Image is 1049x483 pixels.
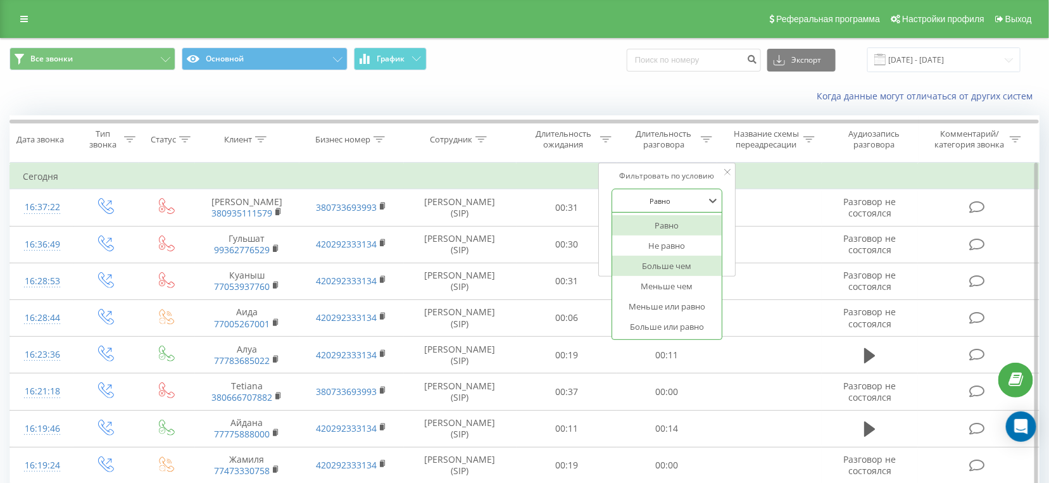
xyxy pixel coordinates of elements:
[933,129,1007,150] div: Комментарий/категория звонка
[844,232,896,256] span: Разговор не состоялся
[612,235,722,256] div: Не равно
[844,196,896,219] span: Разговор не состоялся
[23,232,61,257] div: 16:36:49
[316,386,377,398] a: 380733693993
[630,129,698,150] div: Длительность разговора
[627,49,761,72] input: Поиск по номеру
[182,47,348,70] button: Основной
[844,306,896,329] span: Разговор не состоялся
[30,54,73,64] span: Все звонки
[1005,14,1032,24] span: Выход
[211,207,272,219] a: 380935111579
[612,317,722,337] div: Больше или равно
[316,349,377,361] a: 420292333134
[23,342,61,367] div: 16:23:36
[517,263,617,299] td: 00:31
[195,337,299,373] td: Алуа
[844,453,896,477] span: Разговор не состоялся
[612,256,722,276] div: Больше чем
[404,299,517,336] td: [PERSON_NAME] (SIP)
[517,373,617,410] td: 00:37
[316,201,377,213] a: 380733693993
[404,373,517,410] td: [PERSON_NAME] (SIP)
[767,49,836,72] button: Экспорт
[195,226,299,263] td: Гульшат
[617,410,717,447] td: 00:14
[195,373,299,410] td: Tetiana
[23,417,61,441] div: 16:19:46
[195,410,299,447] td: Айдана
[23,379,61,404] div: 16:21:18
[529,129,597,150] div: Длительность ожидания
[151,134,176,145] div: Статус
[844,380,896,403] span: Разговор не состоялся
[23,269,61,294] div: 16:28:53
[85,129,121,150] div: Тип звонка
[316,422,377,434] a: 420292333134
[10,164,1040,189] td: Сегодня
[377,54,405,63] span: График
[732,129,800,150] div: Название схемы переадресации
[617,337,717,373] td: 00:11
[315,134,370,145] div: Бизнес номер
[404,263,517,299] td: [PERSON_NAME] (SIP)
[617,373,717,410] td: 00:00
[404,410,517,447] td: [PERSON_NAME] (SIP)
[430,134,472,145] div: Сотрудник
[354,47,427,70] button: График
[16,134,64,145] div: Дата звонка
[23,195,61,220] div: 16:37:22
[612,170,723,182] div: Фильтровать по условию
[404,337,517,373] td: [PERSON_NAME] (SIP)
[404,189,517,226] td: [PERSON_NAME] (SIP)
[517,299,617,336] td: 00:06
[23,306,61,330] div: 16:28:44
[517,189,617,226] td: 00:31
[214,280,270,292] a: 77053937760
[195,299,299,336] td: Аида
[517,337,617,373] td: 00:19
[612,276,722,296] div: Меньше чем
[817,90,1040,102] a: Когда данные могут отличаться от других систем
[214,428,270,440] a: 77775888000
[844,269,896,292] span: Разговор не состоялся
[214,465,270,477] a: 77473330758
[316,238,377,250] a: 420292333134
[214,354,270,367] a: 77783685022
[517,226,617,263] td: 00:30
[214,318,270,330] a: 77005267001
[612,215,722,235] div: Равно
[195,263,299,299] td: Куаныш
[404,226,517,263] td: [PERSON_NAME] (SIP)
[195,189,299,226] td: [PERSON_NAME]
[612,296,722,317] div: Меньше или равно
[214,244,270,256] a: 99362776529
[224,134,252,145] div: Клиент
[316,311,377,323] a: 420292333134
[9,47,175,70] button: Все звонки
[211,391,272,403] a: 380666707882
[776,14,880,24] span: Реферальная программа
[316,459,377,471] a: 420292333134
[316,275,377,287] a: 420292333134
[833,129,915,150] div: Аудиозапись разговора
[517,410,617,447] td: 00:11
[1006,411,1036,442] div: Open Intercom Messenger
[902,14,984,24] span: Настройки профиля
[23,453,61,478] div: 16:19:24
